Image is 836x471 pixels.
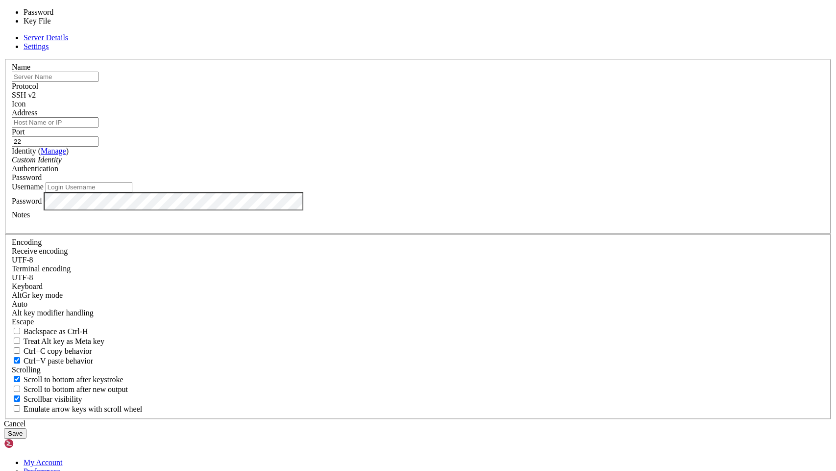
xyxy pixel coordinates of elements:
input: Scrollbar visibility [14,395,20,402]
label: Set the expected encoding for data received from the host. If the encodings do not match, visual ... [12,291,63,299]
label: Encoding [12,238,42,246]
input: Backspace as Ctrl-H [14,328,20,334]
div: Cancel [4,419,832,428]
input: Port Number [12,136,98,147]
li: Key File [24,17,105,26]
input: Host Name or IP [12,117,98,128]
span: Scroll to bottom after keystroke [24,375,123,384]
label: Whether to scroll to the bottom on any keystroke. [12,375,123,384]
label: Set the expected encoding for data received from the host. If the encodings do not match, visual ... [12,247,68,255]
span: Ctrl+C copy behavior [24,347,92,355]
button: Save [4,428,26,439]
label: Address [12,108,37,117]
span: UTF-8 [12,273,33,282]
span: SSH v2 [12,91,36,99]
label: Ctrl+V pastes if true, sends ^V to host if false. Ctrl+Shift+V sends ^V to host if true, pastes i... [12,357,93,365]
div: Escape [12,317,824,326]
label: Keyboard [12,282,43,290]
div: SSH v2 [12,91,824,100]
span: Scrollbar visibility [24,395,82,403]
a: My Account [24,458,63,467]
span: Password [12,173,42,182]
i: Custom Identity [12,156,62,164]
input: Ctrl+C copy behavior [14,347,20,354]
span: Escape [12,317,34,326]
a: Server Details [24,33,68,42]
label: Whether the Alt key acts as a Meta key or as a distinct Alt key. [12,337,104,345]
label: Name [12,63,30,71]
label: Authentication [12,164,58,173]
div: Custom Identity [12,156,824,164]
span: Emulate arrow keys with scroll wheel [24,405,142,413]
label: Identity [12,147,69,155]
label: Password [12,197,42,205]
input: Server Name [12,72,98,82]
span: UTF-8 [12,256,33,264]
label: Controls how the Alt key is handled. Escape: Send an ESC prefix. 8-Bit: Add 128 to the typed char... [12,309,94,317]
label: Ctrl-C copies if true, send ^C to host if false. Ctrl-Shift-C sends ^C to host if true, copies if... [12,347,92,355]
label: The vertical scrollbar mode. [12,395,82,403]
label: When using the alternative screen buffer, and DECCKM (Application Cursor Keys) is active, mouse w... [12,405,142,413]
input: Scroll to bottom after keystroke [14,376,20,382]
span: Ctrl+V paste behavior [24,357,93,365]
label: The default terminal encoding. ISO-2022 enables character map translations (like graphics maps). ... [12,264,71,273]
label: Icon [12,100,25,108]
a: Manage [41,147,66,155]
label: Protocol [12,82,38,90]
span: Backspace as Ctrl-H [24,327,88,336]
a: Settings [24,42,49,51]
label: Scroll to bottom after new output. [12,385,128,393]
div: Auto [12,300,824,309]
input: Emulate arrow keys with scroll wheel [14,405,20,412]
label: Port [12,128,25,136]
span: ( ) [38,147,69,155]
div: UTF-8 [12,256,824,264]
span: Scroll to bottom after new output [24,385,128,393]
label: Scrolling [12,366,41,374]
input: Ctrl+V paste behavior [14,357,20,364]
div: Password [12,173,824,182]
span: Treat Alt key as Meta key [24,337,104,345]
img: Shellngn [4,439,60,448]
span: Auto [12,300,27,308]
input: Treat Alt key as Meta key [14,338,20,344]
input: Login Username [46,182,132,192]
div: UTF-8 [12,273,824,282]
input: Scroll to bottom after new output [14,386,20,392]
label: Notes [12,210,30,219]
label: Username [12,183,44,191]
label: If true, the backspace should send BS ('\x08', aka ^H). Otherwise the backspace key should send '... [12,327,88,336]
li: Password [24,8,105,17]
